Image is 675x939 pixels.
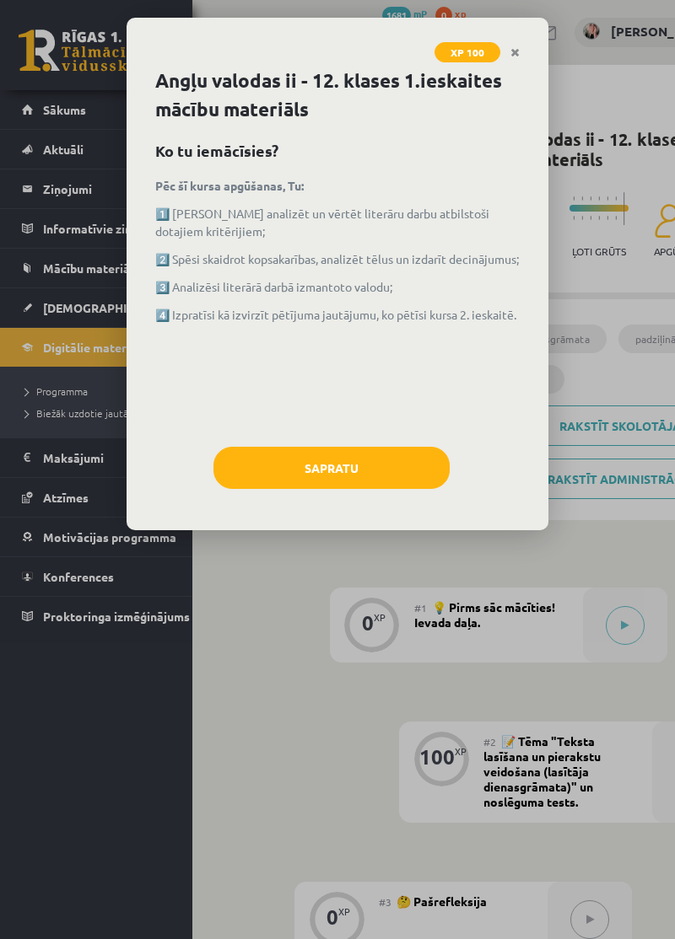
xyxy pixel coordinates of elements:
p: 2️⃣ Spēsi skaidrot kopsakarības, analizēt tēlus un izdarīt decinājumus; [155,250,520,268]
h1: Angļu valodas ii - 12. klases 1.ieskaites mācību materiāls [155,67,520,124]
p: 4️⃣ Izpratīsi kā izvirzīt pētījuma jautājumu, ko pētīsi kursa 2. ieskaitē. [155,306,520,324]
a: Close [500,36,530,69]
p: 1️⃣ [PERSON_NAME] analizēt un vērtēt literāru darbu atbilstoši dotajiem kritērijiem; [155,205,520,240]
p: 3️⃣ Analizēsi literārā darbā izmantoto valodu; [155,278,520,296]
button: Sapratu [213,447,450,489]
strong: Pēc šī kursa apgūšanas, Tu: [155,178,304,193]
span: XP 100 [435,42,500,62]
h2: Ko tu iemācīsies? [155,139,520,162]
